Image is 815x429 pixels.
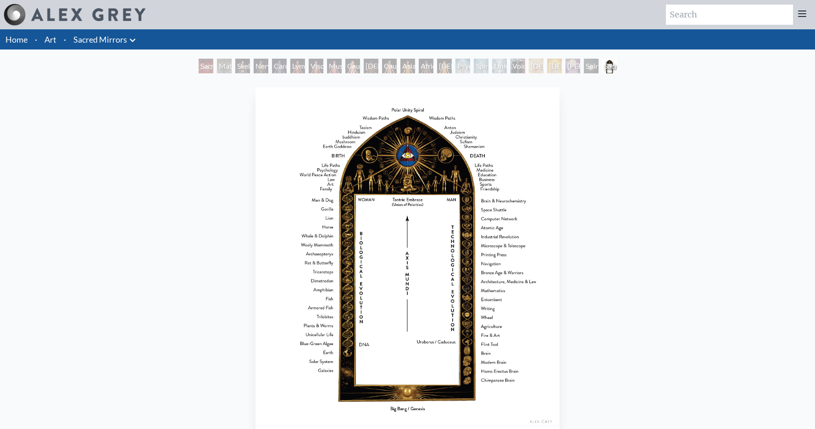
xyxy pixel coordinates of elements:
div: Material World [217,59,232,73]
div: Cardiovascular System [272,59,287,73]
div: Muscle System [327,59,342,73]
div: Viscera [309,59,323,73]
div: Spiritual World [584,59,599,73]
div: Caucasian Woman [345,59,360,73]
a: Home [6,34,28,44]
div: [DEMOGRAPHIC_DATA] [529,59,543,73]
div: [DEMOGRAPHIC_DATA] [547,59,562,73]
a: Art [44,33,56,46]
div: Spiritual Energy System [474,59,488,73]
div: Void Clear Light [510,59,525,73]
div: [PERSON_NAME] [566,59,580,73]
div: Sacred Mirrors Room, [GEOGRAPHIC_DATA] [199,59,213,73]
div: Psychic Energy System [455,59,470,73]
div: Lymphatic System [290,59,305,73]
div: African Man [419,59,433,73]
div: Caucasian Man [382,59,397,73]
div: [DEMOGRAPHIC_DATA] Woman [437,59,452,73]
div: Universal Mind Lattice [492,59,507,73]
div: Skeletal System [235,59,250,73]
div: [DEMOGRAPHIC_DATA] Woman [364,59,378,73]
div: Asian Man [400,59,415,73]
input: Search [666,5,793,25]
div: Sacred Mirrors Frame [602,59,617,73]
li: · [60,29,70,49]
div: Nervous System [254,59,268,73]
a: Sacred Mirrors [73,33,127,46]
li: · [31,29,41,49]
